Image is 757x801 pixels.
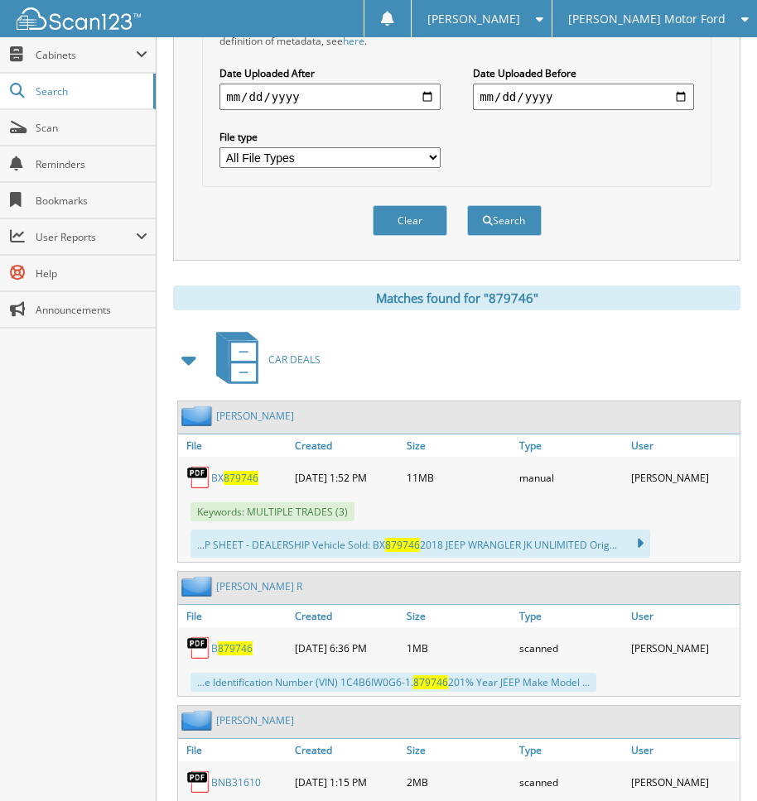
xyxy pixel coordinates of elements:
div: 11MB [403,461,515,494]
a: User [627,739,740,761]
a: Created [291,434,403,457]
div: manual [515,461,628,494]
a: Size [403,434,515,457]
span: CAR DEALS [268,353,321,367]
input: end [473,84,694,110]
label: Date Uploaded After [219,66,441,80]
div: 2MB [403,765,515,799]
span: 879746 [385,538,420,552]
img: PDF.png [186,465,211,490]
img: PDF.png [186,770,211,794]
label: File type [219,130,441,144]
div: [DATE] 1:15 PM [291,765,403,799]
a: Type [515,605,628,627]
a: [PERSON_NAME] [216,713,294,727]
iframe: Chat Widget [674,722,757,801]
div: [PERSON_NAME] [627,765,740,799]
div: [PERSON_NAME] [627,461,740,494]
a: Created [291,605,403,627]
span: Bookmarks [36,194,147,208]
span: Search [36,84,145,98]
div: scanned [515,631,628,664]
a: B879746 [211,641,253,655]
img: folder2.png [181,710,216,731]
a: File [178,434,291,457]
a: User [627,605,740,627]
a: File [178,739,291,761]
a: Type [515,434,628,457]
a: Type [515,739,628,761]
div: scanned [515,765,628,799]
a: CAR DEALS [206,327,321,392]
a: Size [403,739,515,761]
span: User Reports [36,230,136,244]
a: [PERSON_NAME] [216,409,294,423]
span: 879746 [224,471,258,485]
div: Matches found for "879746" [173,285,740,310]
a: BNB31610 [211,775,261,789]
img: PDF.png [186,636,211,660]
img: scan123-logo-white.svg [17,7,141,30]
label: Date Uploaded Before [473,66,694,80]
span: [PERSON_NAME] [427,14,520,24]
span: [PERSON_NAME] Motor Ford [568,14,726,24]
span: 879746 [413,675,448,689]
img: folder2.png [181,405,216,426]
a: [PERSON_NAME] R [216,579,302,593]
span: Scan [36,121,147,135]
span: Reminders [36,157,147,171]
button: Clear [373,205,447,236]
div: ...P SHEET - DEALERSHIP Vehicle Sold: BX 2018 JEEP WRANGLER JK UNLIMITED Orig... [190,530,650,558]
span: Announcements [36,303,147,317]
a: User [627,434,740,457]
span: 879746 [218,641,253,655]
img: folder2.png [181,576,216,597]
div: [DATE] 6:36 PM [291,631,403,664]
div: [PERSON_NAME] [627,631,740,664]
input: start [219,84,441,110]
span: Cabinets [36,48,136,62]
a: Created [291,739,403,761]
a: here [343,34,364,48]
span: Keywords: MULTIPLE TRADES (3) [190,502,354,521]
div: ...e Identification Number (VIN) 1C4B6IW0G6-1. 201% Year JEEP Make Model ... [190,673,596,692]
a: BX879746 [211,471,258,485]
span: Help [36,266,147,281]
button: Search [467,205,542,236]
div: [DATE] 1:52 PM [291,461,403,494]
a: Size [403,605,515,627]
div: 1MB [403,631,515,664]
a: File [178,605,291,627]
